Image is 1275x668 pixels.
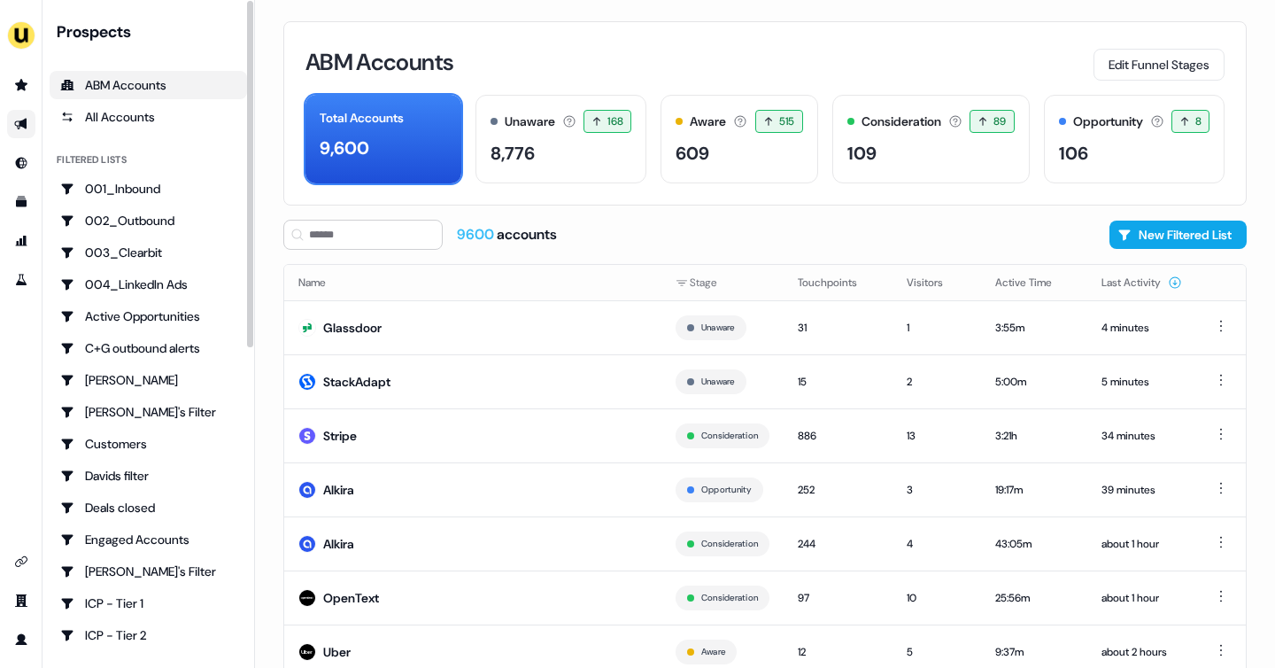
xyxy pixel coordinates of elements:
button: Touchpoints [798,267,878,299]
a: Go to 004_LinkedIn Ads [50,270,247,299]
div: 002_Outbound [60,212,236,229]
span: 89 [993,113,1007,130]
div: 004_LinkedIn Ads [60,276,236,293]
a: Go to outbound experience [7,110,35,138]
button: Active Time [995,267,1073,299]
div: 5 minutes [1101,373,1182,391]
div: about 1 hour [1101,589,1182,607]
div: Total Accounts [320,109,404,128]
div: 5 [907,643,967,661]
div: Davids filter [60,467,236,485]
div: 8,776 [491,140,535,167]
button: Consideration [701,536,758,552]
div: ICP - Tier 2 [60,626,236,644]
div: Alkira [323,535,354,553]
div: 106 [1059,140,1088,167]
div: 003_Clearbit [60,244,236,261]
button: Visitors [907,267,964,299]
div: 1 [907,319,967,337]
div: Aware [690,113,726,131]
div: 244 [798,535,878,553]
a: Go to Inbound [7,149,35,177]
a: Go to Active Opportunities [50,302,247,330]
div: StackAdapt [323,373,390,391]
div: 39 minutes [1101,481,1182,499]
a: Go to 003_Clearbit [50,238,247,267]
div: 97 [798,589,878,607]
button: New Filtered List [1109,221,1247,249]
button: Consideration [701,428,758,444]
div: 9:37m [995,643,1073,661]
div: Opportunity [1073,113,1143,131]
div: Filtered lists [57,152,127,167]
a: Go to templates [7,188,35,216]
a: Go to ICP - Tier 2 [50,621,247,649]
div: 5:00m [995,373,1073,391]
h3: ABM Accounts [305,50,453,74]
div: 13 [907,427,967,445]
div: ICP - Tier 1 [60,594,236,612]
div: Deals closed [60,499,236,517]
div: Consideration [862,113,941,131]
div: C+G outbound alerts [60,339,236,357]
div: [PERSON_NAME]'s Filter [60,403,236,421]
div: accounts [457,225,557,245]
span: 8 [1195,113,1202,130]
button: Consideration [701,590,758,606]
a: ABM Accounts [50,71,247,99]
div: Stage [676,274,769,291]
a: Go to attribution [7,227,35,255]
div: Glassdoor [323,319,382,337]
a: Go to Charlotte Stone [50,366,247,394]
span: 168 [607,113,623,130]
div: [PERSON_NAME]'s Filter [60,563,236,580]
div: 609 [676,140,709,167]
div: 31 [798,319,878,337]
div: 3:55m [995,319,1073,337]
button: Unaware [701,374,735,390]
div: Engaged Accounts [60,531,236,548]
span: 9600 [457,225,497,244]
div: 109 [847,140,877,167]
a: Go to Engaged Accounts [50,525,247,554]
a: Go to ICP - Tier 1 [50,589,247,618]
div: Active Opportunities [60,307,236,325]
div: 001_Inbound [60,180,236,198]
div: 886 [798,427,878,445]
a: Go to profile [7,625,35,654]
a: Go to experiments [7,266,35,294]
div: Unaware [505,113,555,131]
div: 4 minutes [1101,319,1182,337]
div: 10 [907,589,967,607]
button: Edit Funnel Stages [1093,49,1225,81]
div: 34 minutes [1101,427,1182,445]
a: Go to C+G outbound alerts [50,334,247,362]
button: Opportunity [701,482,752,498]
div: 15 [798,373,878,391]
div: 25:56m [995,589,1073,607]
a: Go to Customers [50,430,247,458]
a: Go to Davids filter [50,462,247,490]
div: Prospects [57,21,247,43]
button: Aware [701,644,725,660]
div: Alkira [323,481,354,499]
div: 19:17m [995,481,1073,499]
div: 43:05m [995,535,1073,553]
div: 4 [907,535,967,553]
a: Go to integrations [7,548,35,576]
div: about 1 hour [1101,535,1182,553]
div: Stripe [323,427,357,445]
div: 252 [798,481,878,499]
div: Customers [60,435,236,453]
div: OpenText [323,589,379,607]
div: 3:21h [995,427,1073,445]
div: 3 [907,481,967,499]
div: 12 [798,643,878,661]
span: 515 [779,113,795,130]
div: [PERSON_NAME] [60,371,236,389]
a: Go to Geneviève's Filter [50,557,247,586]
a: Go to team [7,586,35,615]
button: Unaware [701,320,735,336]
th: Name [284,265,661,300]
div: Uber [323,643,351,661]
